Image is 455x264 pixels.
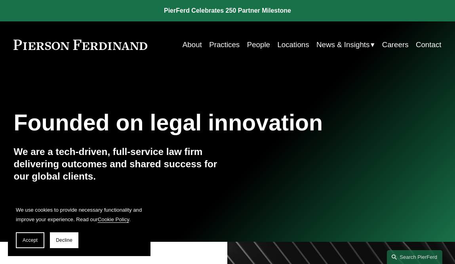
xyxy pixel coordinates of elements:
[382,37,409,52] a: Careers
[16,232,44,248] button: Accept
[277,37,309,52] a: Locations
[316,37,375,52] a: folder dropdown
[50,232,78,248] button: Decline
[16,205,143,224] p: We use cookies to provide necessary functionality and improve your experience. Read our .
[416,37,442,52] a: Contact
[98,216,129,222] a: Cookie Policy
[316,38,369,52] span: News & Insights
[13,110,370,136] h1: Founded on legal innovation
[23,237,38,243] span: Accept
[209,37,240,52] a: Practices
[247,37,270,52] a: People
[56,237,72,243] span: Decline
[8,197,150,256] section: Cookie banner
[183,37,202,52] a: About
[13,146,227,182] h4: We are a tech-driven, full-service law firm delivering outcomes and shared success for our global...
[387,250,442,264] a: Search this site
